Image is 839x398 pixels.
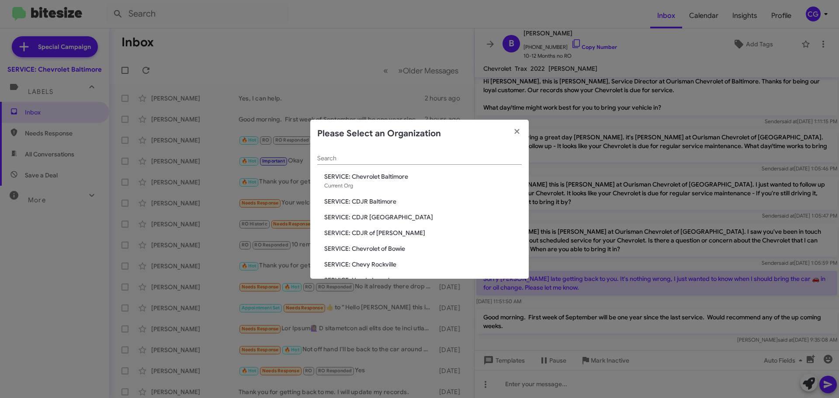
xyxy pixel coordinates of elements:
span: SERVICE: Chevy Rockville [324,260,522,269]
span: SERVICE: Honda Laurel [324,276,522,284]
h2: Please Select an Organization [317,127,441,141]
span: SERVICE: CDJR [GEOGRAPHIC_DATA] [324,213,522,221]
span: SERVICE: CDJR Baltimore [324,197,522,206]
span: SERVICE: CDJR of [PERSON_NAME] [324,228,522,237]
span: SERVICE: Chevrolet of Bowie [324,244,522,253]
span: SERVICE: Chevrolet Baltimore [324,172,522,181]
span: Current Org [324,182,353,189]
